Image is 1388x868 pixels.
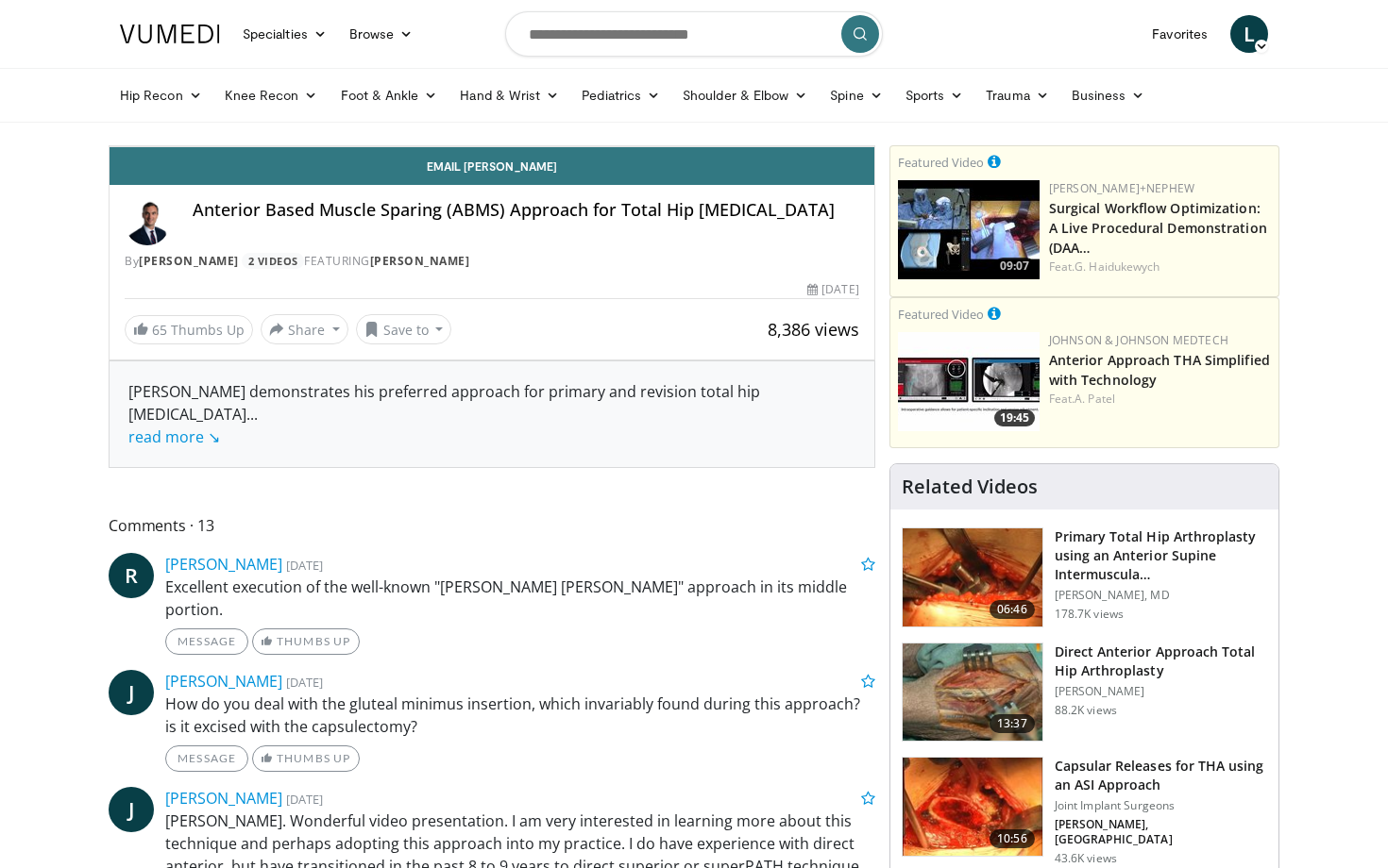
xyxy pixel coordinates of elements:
p: 43.6K views [1055,851,1117,866]
a: Thumbs Up [252,628,359,655]
a: Spine [819,76,893,114]
a: Anterior Approach THA Simplified with Technology [1049,351,1270,389]
div: [DATE] [807,281,858,298]
a: Johnson & Johnson MedTech [1049,332,1228,348]
a: L [1230,15,1268,53]
h4: Anterior Based Muscle Sparing (ABMS) Approach for Total Hip [MEDICAL_DATA] [193,200,859,221]
p: Excellent execution of the well-known "[PERSON_NAME] [PERSON_NAME]" approach in its middle portion. [165,576,875,621]
a: [PERSON_NAME] [165,671,282,692]
a: Pediatrics [570,76,671,114]
a: 06:46 Primary Total Hip Arthroplasty using an Anterior Supine Intermuscula… [PERSON_NAME], MD 178... [902,527,1267,627]
span: 65 [152,321,167,339]
a: Browse [338,15,425,53]
a: 09:07 [898,180,1040,279]
a: Thumbs Up [252,745,359,772]
img: 294118_0000_1.png.150x105_q85_crop-smart_upscale.jpg [903,643,1042,742]
a: 19:45 [898,332,1040,431]
a: [PERSON_NAME]+Nephew [1049,180,1194,196]
p: How do you deal with the gluteal minimus insertion, which invariably found during this approach? ... [165,693,875,738]
span: 8,386 views [768,318,859,341]
img: 314571_3.png.150x105_q85_crop-smart_upscale.jpg [903,758,1042,856]
img: VuMedi Logo [120,25,220,43]
img: bcfc90b5-8c69-4b20-afee-af4c0acaf118.150x105_q85_crop-smart_upscale.jpg [898,180,1040,279]
p: 88.2K views [1055,703,1117,718]
span: Comments 13 [109,513,875,538]
p: [PERSON_NAME], MD [1055,588,1267,603]
span: 09:07 [994,258,1035,275]
a: 13:37 Direct Anterior Approach Total Hip Arthroplasty [PERSON_NAME] 88.2K views [902,643,1267,743]
p: 178.7K views [1055,607,1124,622]
a: Favorites [1141,15,1219,53]
p: Joint Implant Surgeons [1055,798,1267,813]
small: [DATE] [286,791,323,808]
div: Feat. [1049,391,1271,408]
a: Message [165,628,248,655]
span: 06:46 [990,600,1035,619]
small: [DATE] [286,674,323,691]
a: Surgical Workflow Optimization: A Live Procedural Demonstration (DAA… [1049,199,1267,257]
p: [PERSON_NAME] [1055,684,1267,699]
button: Save to [356,314,452,344]
span: 19:45 [994,409,1035,426]
a: [PERSON_NAME] [165,788,282,809]
a: read more ↘ [128,426,220,447]
a: Foot & Ankle [330,76,449,114]
a: [PERSON_NAME] [370,253,470,269]
button: Share [261,314,348,344]
small: Featured Video [898,306,984,323]
a: 65 Thumbs Up [125,315,253,344]
a: Business [1060,76,1157,114]
div: By FEATURING [125,253,859,270]
img: 06bb1c17-1231-4454-8f12-6191b0b3b81a.150x105_q85_crop-smart_upscale.jpg [898,332,1040,431]
h3: Direct Anterior Approach Total Hip Arthroplasty [1055,643,1267,680]
input: Search topics, interventions [505,11,883,57]
h4: Related Videos [902,476,1038,498]
a: R [109,553,154,598]
p: [PERSON_NAME], [GEOGRAPHIC_DATA] [1055,817,1267,847]
div: Feat. [1049,259,1271,275]
a: Specialties [231,15,338,53]
a: [PERSON_NAME] [139,253,239,269]
img: Avatar [125,200,170,245]
a: Knee Recon [213,76,330,114]
a: G. Haidukewych [1075,259,1159,275]
img: 263423_3.png.150x105_q85_crop-smart_upscale.jpg [903,528,1042,626]
a: J [109,670,154,715]
small: Featured Video [898,154,984,171]
h3: Primary Total Hip Arthroplasty using an Anterior Supine Intermuscula… [1055,527,1267,584]
span: 13:37 [990,714,1035,733]
a: J [109,787,154,832]
a: Email [PERSON_NAME] [110,147,874,185]
a: 10:56 Capsular Releases for THA using an ASI Approach Joint Implant Surgeons [PERSON_NAME], [GEOG... [902,757,1267,866]
a: Trauma [974,76,1060,114]
a: Hip Recon [109,76,213,114]
a: Hand & Wrist [449,76,570,114]
video-js: Video Player [110,146,874,147]
small: [DATE] [286,557,323,574]
a: 2 Videos [242,253,304,269]
div: [PERSON_NAME] demonstrates his preferred approach for primary and revision total hip [MEDICAL_DATA] [128,380,855,448]
a: Sports [894,76,975,114]
h3: Capsular Releases for THA using an ASI Approach [1055,757,1267,794]
a: Message [165,745,248,772]
a: A. Patel [1075,391,1115,407]
a: Shoulder & Elbow [671,76,819,114]
a: [PERSON_NAME] [165,554,282,575]
span: 10:56 [990,829,1035,848]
